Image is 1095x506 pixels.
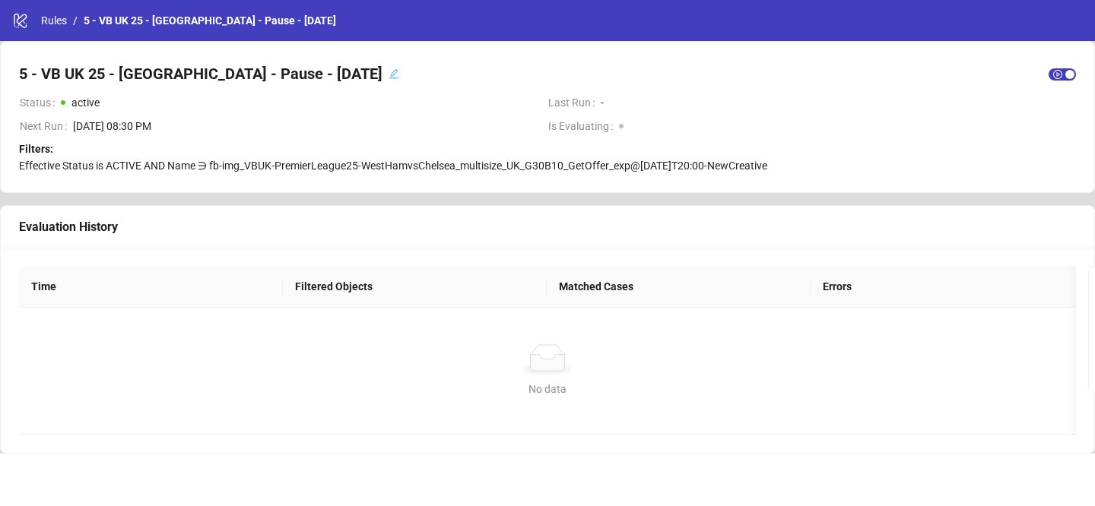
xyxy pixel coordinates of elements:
[37,381,1058,397] div: No data
[81,12,339,29] a: 5 - VB UK 25 - [GEOGRAPHIC_DATA] - Pause - [DATE]
[19,60,399,87] div: 5 - VB UK 25 - [GEOGRAPHIC_DATA] - Pause - [DATE]edit
[20,94,61,111] span: Status
[20,118,73,134] span: Next Run
[811,266,1076,308] th: Errors
[548,94,601,111] span: Last Run
[19,143,53,155] strong: Filters:
[73,118,535,134] span: [DATE] 08:30 PM
[547,266,811,308] th: Matched Cases
[548,118,619,134] span: Is Evaluating
[71,96,100,109] span: active
[19,266,283,308] th: Time
[601,94,1076,111] span: -
[389,68,399,79] span: edit
[38,12,70,29] a: Rules
[73,12,78,29] li: /
[19,217,1076,236] div: Evaluation History
[19,160,767,172] span: Effective Status is ACTIVE AND Name ∋ fb-img_VBUK-PremierLeague25-WestHamvsChelsea_multisize_UK_G...
[283,266,547,308] th: Filtered Objects
[19,63,382,84] h4: 5 - VB UK 25 - [GEOGRAPHIC_DATA] - Pause - [DATE]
